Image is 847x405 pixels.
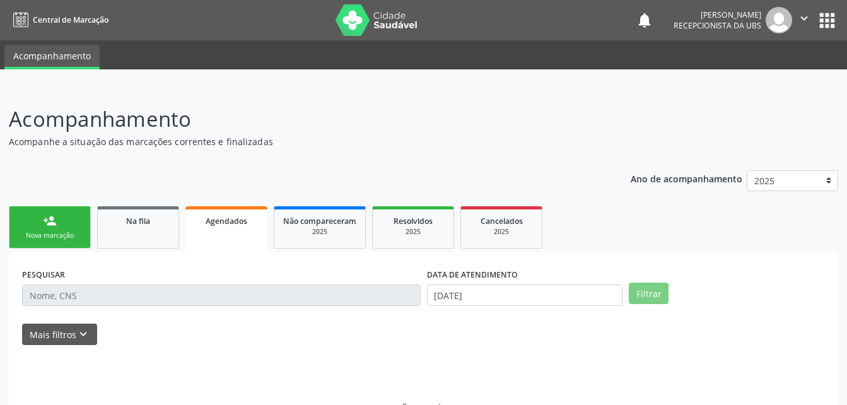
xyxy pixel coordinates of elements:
input: Nome, CNS [22,285,421,306]
img: img [766,7,792,33]
button: notifications [636,11,653,29]
button: Mais filtroskeyboard_arrow_down [22,324,97,346]
a: Central de Marcação [9,9,108,30]
label: DATA DE ATENDIMENTO [427,265,518,285]
input: Selecione um intervalo [427,285,623,306]
i: keyboard_arrow_down [76,327,90,341]
button:  [792,7,816,33]
p: Ano de acompanhamento [631,170,742,186]
span: Cancelados [481,216,523,226]
p: Acompanhe a situação das marcações correntes e finalizadas [9,135,590,148]
div: [PERSON_NAME] [674,9,761,20]
div: person_add [43,214,57,228]
span: Central de Marcação [33,15,108,25]
span: Resolvidos [394,216,433,226]
div: Nova marcação [18,231,81,240]
div: 2025 [283,227,356,237]
span: Não compareceram [283,216,356,226]
label: PESQUISAR [22,265,65,285]
div: 2025 [382,227,445,237]
span: Na fila [126,216,150,226]
button: apps [816,9,838,32]
i:  [797,11,811,25]
button: Filtrar [629,283,669,304]
div: 2025 [470,227,533,237]
a: Acompanhamento [4,45,100,69]
span: Agendados [206,216,247,226]
span: Recepcionista da UBS [674,20,761,31]
p: Acompanhamento [9,103,590,135]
